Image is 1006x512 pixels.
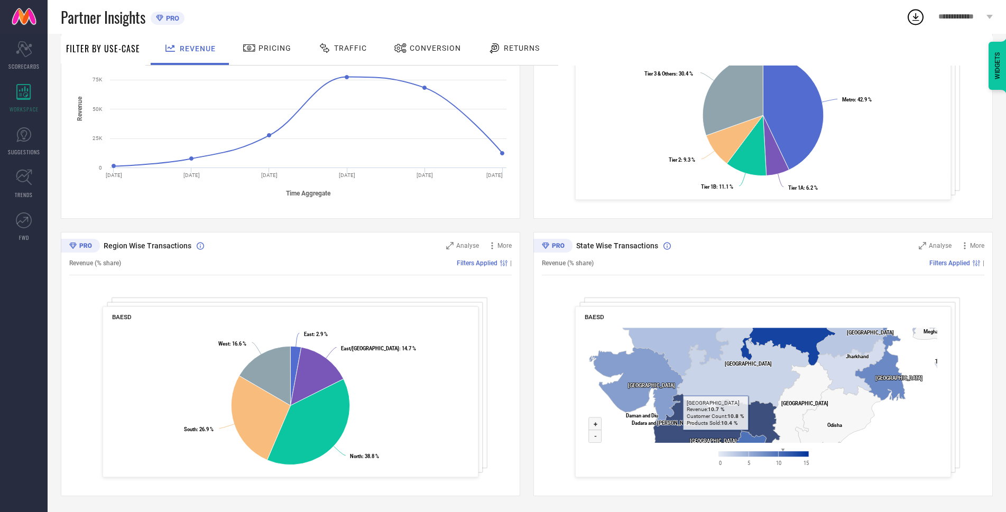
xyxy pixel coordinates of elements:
text: [DATE] [417,172,433,178]
span: Filter By Use-Case [66,42,140,55]
text: 75K [93,77,103,82]
span: Filters Applied [457,259,497,267]
text: Odisha [827,422,842,428]
text: - [594,432,597,440]
text: : 2.9 % [304,331,328,337]
text: 25K [93,135,103,141]
text: [GEOGRAPHIC_DATA] [628,383,675,388]
text: Dadara and [PERSON_NAME] [632,420,695,426]
tspan: North [350,453,362,459]
svg: Zoom [446,242,454,249]
tspan: Revenue [76,96,84,121]
tspan: Time Aggregate [286,190,331,197]
text: Tripura [935,359,950,365]
text: 50K [93,106,103,112]
text: 0 [719,460,722,466]
svg: Zoom [919,242,926,249]
text: [GEOGRAPHIC_DATA] [847,330,894,336]
span: WORKSPACE [10,105,39,113]
text: Daman and Diu [626,413,658,418]
span: Revenue (% share) [542,259,594,267]
span: More [497,242,512,249]
span: FWD [19,234,29,241]
text: : 38.8 % [350,453,379,459]
span: SUGGESTIONS [8,148,40,156]
span: BAESD [585,313,604,321]
tspan: Tier 1A [788,185,804,191]
span: Region Wise Transactions [104,241,191,250]
span: Pricing [259,44,291,52]
div: Premium [61,239,100,255]
span: Revenue (% share) [69,259,121,267]
div: Open download list [906,7,925,26]
span: State Wise Transactions [576,241,658,250]
text: [DATE] [106,172,122,178]
tspan: Tier 1B [701,184,716,190]
text: : 11.1 % [701,184,733,190]
span: Analyse [929,242,952,249]
text: [DATE] [339,172,355,178]
text: [DATE] [261,172,278,178]
tspan: Tier 3 & Others [644,71,676,77]
text: 15 [804,460,809,466]
text: [GEOGRAPHIC_DATA] [725,361,772,367]
text: : 16.6 % [218,341,246,347]
text: : 6.2 % [788,185,818,191]
span: Returns [504,44,540,52]
text: 10 [776,460,781,466]
tspan: East [304,331,313,337]
text: : 14.7 % [341,346,416,351]
span: | [510,259,512,267]
text: + [594,420,597,428]
span: More [970,242,984,249]
text: Jharkhand [846,353,869,359]
text: [GEOGRAPHIC_DATA] [690,438,737,444]
text: : 30.4 % [644,71,693,77]
span: Partner Insights [61,6,145,28]
span: Conversion [410,44,461,52]
span: Analyse [456,242,479,249]
span: Traffic [334,44,367,52]
span: BAESD [112,313,132,321]
div: Premium [533,239,573,255]
text: 0 [99,165,102,171]
text: 5 [747,460,750,466]
text: [GEOGRAPHIC_DATA] [781,401,828,406]
text: : 42.9 % [842,97,872,103]
text: [DATE] [486,172,503,178]
span: PRO [163,14,179,22]
span: SCORECARDS [8,62,40,70]
tspan: Metro [842,97,855,103]
text: [GEOGRAPHIC_DATA] [875,375,922,381]
tspan: South [184,426,197,432]
text: : 9.3 % [669,157,695,163]
text: [DATE] [183,172,200,178]
tspan: East/[GEOGRAPHIC_DATA] [341,346,399,351]
span: | [983,259,984,267]
text: Meghalaya [924,329,947,334]
span: TRENDS [15,191,33,199]
span: Filters Applied [929,259,970,267]
span: Revenue [180,44,216,53]
text: : 26.9 % [184,426,214,432]
tspan: Tier 2 [669,157,681,163]
tspan: West [218,341,229,347]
